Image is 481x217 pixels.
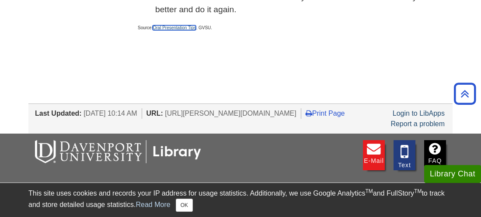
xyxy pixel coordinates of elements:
a: Print Page [306,110,345,117]
sup: TM [365,188,373,194]
img: DU Libraries [35,140,201,163]
a: Read More [136,201,170,208]
span: [URL][PERSON_NAME][DOMAIN_NAME] [165,110,296,117]
span: URL: [146,110,163,117]
a: FAQ [424,140,446,170]
a: Oral Presentation Tips [153,25,196,30]
div: This site uses cookies and records your IP address for usage statistics. Additionally, we use Goo... [28,188,453,212]
a: Text [394,140,415,170]
span: [DATE] 10:14 AM [84,110,137,117]
a: E-mail [363,140,385,170]
i: Print Page [306,110,312,117]
button: Close [176,199,193,212]
a: Login to LibApps [393,110,445,117]
span: Source: , GVSU. [138,25,212,30]
a: Report a problem [390,120,445,127]
a: Back to Top [451,88,479,100]
button: Library Chat [424,165,481,183]
span: Last Updated: [35,110,82,117]
sup: TM [414,188,422,194]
